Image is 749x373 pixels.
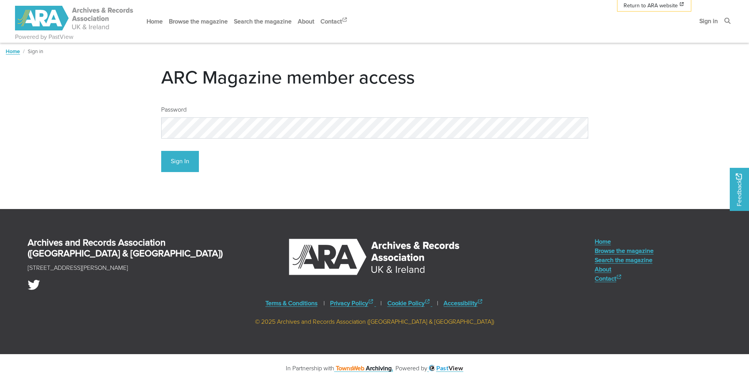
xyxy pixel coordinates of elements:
a: Terms & Conditions [265,299,317,307]
span: View [449,364,463,371]
div: © 2025 Archives and Records Association ([GEOGRAPHIC_DATA] & [GEOGRAPHIC_DATA]) [6,317,743,326]
span: Return to ARA website [624,2,678,10]
a: Home [143,11,166,32]
span: Feedback [734,174,744,206]
a: Contact [317,11,351,32]
a: Browse the magazine [166,11,231,32]
a: TownsWeb Archiving, [334,364,393,372]
img: Archives & Records Association (UK & Ireland) [288,237,461,277]
a: Home [6,47,20,55]
a: Accessibility [444,299,484,307]
span: Sign in [28,47,43,55]
a: Home [595,237,654,246]
a: Browse the magazine [595,246,654,255]
a: PastView [427,364,464,372]
span: TownsWeb [336,364,364,372]
strong: Archives and Records Association ([GEOGRAPHIC_DATA] & [GEOGRAPHIC_DATA]) [28,236,223,260]
a: ARA - ARC Magazine | Powered by PastView logo [15,2,134,35]
label: Password [161,105,187,114]
img: ARA - ARC Magazine | Powered by PastView [15,6,134,30]
a: Sign in [696,11,721,31]
h1: ARC Magazine member access [161,66,588,88]
a: Search the magazine [231,11,295,32]
a: Privacy Policy [330,299,376,307]
span: Powered by [395,363,464,373]
a: About [295,11,317,32]
a: Contact [595,274,654,283]
a: Cookie Policy [387,299,432,307]
a: Would you like to provide feedback? [730,168,749,211]
span: Past [436,364,464,371]
a: Powered by PastView [15,32,73,42]
a: About [595,264,654,274]
p: [STREET_ADDRESS][PERSON_NAME] [28,263,128,273]
span: In Partnership with [286,363,393,373]
a: Search the magazine [595,255,654,264]
button: Sign In [161,151,199,172]
span: Archiving [366,364,392,372]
